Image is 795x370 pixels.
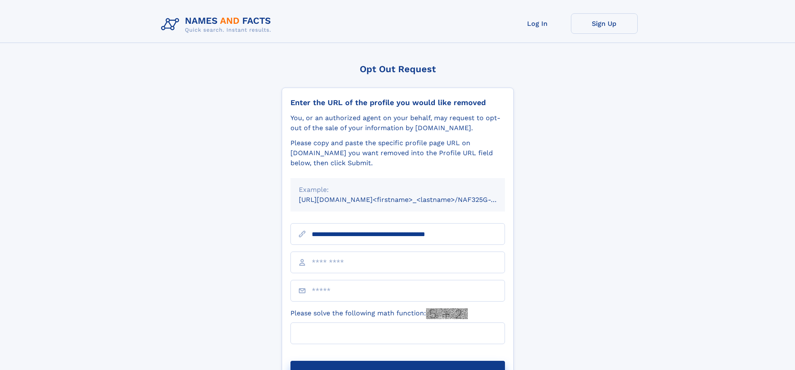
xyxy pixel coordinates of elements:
a: Log In [504,13,571,34]
small: [URL][DOMAIN_NAME]<firstname>_<lastname>/NAF325G-xxxxxxxx [299,196,521,204]
label: Please solve the following math function: [290,308,468,319]
div: Please copy and paste the specific profile page URL on [DOMAIN_NAME] you want removed into the Pr... [290,138,505,168]
div: Example: [299,185,497,195]
div: You, or an authorized agent on your behalf, may request to opt-out of the sale of your informatio... [290,113,505,133]
div: Enter the URL of the profile you would like removed [290,98,505,107]
img: Logo Names and Facts [158,13,278,36]
div: Opt Out Request [282,64,514,74]
a: Sign Up [571,13,638,34]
